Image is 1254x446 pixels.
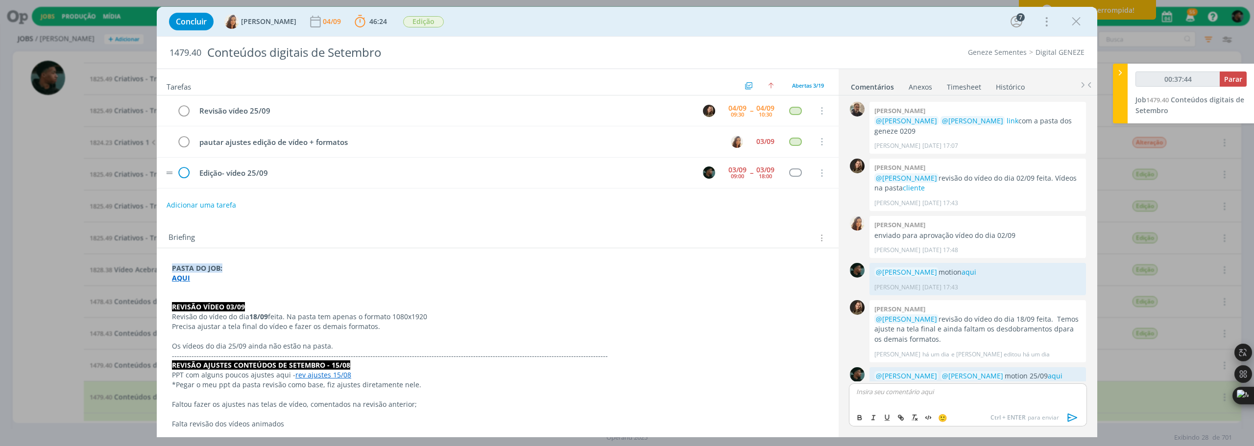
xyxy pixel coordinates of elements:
[874,163,925,172] b: [PERSON_NAME]
[750,169,753,176] span: --
[323,18,343,25] div: 04/09
[850,102,865,117] img: R
[172,419,284,428] span: Falta revisão dos vídeos animados
[946,78,982,92] a: Timesheet
[241,18,296,25] span: [PERSON_NAME]
[922,199,958,208] span: [DATE] 17:43
[1009,14,1024,29] button: 7
[195,136,722,148] div: pautar ajustes edição de vídeo + formatos
[403,16,444,28] button: Edição
[731,112,744,117] div: 09:30
[728,105,747,112] div: 04/09
[1135,95,1244,115] span: Conteúdos digitais de Setembro
[166,171,173,174] img: drag-icon.svg
[876,267,937,277] span: @[PERSON_NAME]
[874,231,1081,240] p: enviado para aprovação vídeo do dia 02/09
[729,134,744,149] button: V
[169,13,214,30] button: Concluir
[703,105,715,117] img: J
[850,263,865,278] img: K
[968,47,1027,57] a: Geneze Sementes
[909,82,932,92] div: Anexos
[701,103,716,118] button: J
[1016,13,1025,22] div: 7
[369,17,387,26] span: 46:24
[850,367,865,382] img: K
[1146,95,1169,104] span: 1479.40
[850,300,865,315] img: J
[922,246,958,255] span: [DATE] 17:48
[172,360,350,370] strong: REVISÃO AJUSTES CONTEÚDOS DE SETEMBRO - 15/08
[756,138,774,145] div: 03/09
[962,267,976,277] a: aqui
[731,173,744,179] div: 09:00
[1036,47,1085,57] a: Digital GENEZE
[990,413,1028,422] span: Ctrl + ENTER
[701,165,716,180] button: K
[874,106,925,115] b: [PERSON_NAME]
[172,370,823,380] p: PPT com alguns poucos ajustes aqui -
[874,141,920,150] p: [PERSON_NAME]
[172,273,190,282] a: AQUI
[951,350,1021,359] span: e [PERSON_NAME] editou
[768,83,774,89] img: arrow-up.svg
[874,305,925,313] b: [PERSON_NAME]
[874,314,1081,344] p: revisão do vídeo do dia 18/09 feita. Temos ajuste na tela final e ainda faltam os desdobramentos ...
[792,82,824,89] span: Abertas 3/19
[172,263,222,273] strong: PASTA DO JOB:
[922,283,958,292] span: [DATE] 17:43
[922,141,958,150] span: [DATE] 17:07
[750,107,753,114] span: --
[942,116,1003,125] span: @[PERSON_NAME]
[874,267,1081,277] p: motion
[172,399,823,409] p: Faltou fazer os ajustes nas telas de vídeo, comentados na revisão anterior;
[167,80,191,92] span: Tarefas
[874,173,1081,193] p: revisão do vídeo do dia 02/09 feita. Vídeos na pasta
[172,351,823,361] p: -------------------------------------------------------------------------------------------------...
[942,371,1003,380] span: @[PERSON_NAME]
[876,314,937,324] span: @[PERSON_NAME]
[922,350,949,359] span: há um dia
[295,370,351,379] a: rev ajustes 15/08
[195,167,694,179] div: Edição- vídeo 25/09
[169,47,201,58] span: 1479.40
[903,183,925,192] a: cliente
[874,246,920,255] p: [PERSON_NAME]
[172,380,823,390] p: *Pegar o meu ppt da pasta revisão como base, fiz ajustes diretamente nele.
[1135,95,1244,115] a: Job1479.40Conteúdos digitais de Setembro
[166,196,237,214] button: Adicionar uma tarefa
[874,220,925,229] b: [PERSON_NAME]
[759,112,772,117] div: 10:30
[1007,116,1018,125] a: link
[731,136,743,148] img: V
[874,371,1081,381] p: motion 25/09
[352,14,389,29] button: 46:24
[1224,74,1242,84] span: Parar
[195,105,694,117] div: Revisão vídeo 25/09
[176,18,207,25] span: Concluir
[169,232,195,244] span: Briefing
[938,413,947,423] span: 🙂
[172,341,823,351] p: Os vídeos do dia 25/09 ainda não estão na pasta.
[249,312,268,321] strong: 18/09
[756,166,774,173] div: 03/09
[850,78,894,92] a: Comentários
[876,371,937,380] span: @[PERSON_NAME]
[876,116,937,125] span: @[PERSON_NAME]
[403,16,444,27] span: Edição
[172,322,823,331] p: Precisa ajustar a tela final do vídeo e fazer os demais formatos.
[172,302,245,311] strong: REVISÃO VÍDEO 03/09
[874,116,1081,136] p: com a pasta dos geneze 0209
[874,199,920,208] p: [PERSON_NAME]
[1220,71,1247,87] button: Parar
[874,283,920,292] p: [PERSON_NAME]
[759,173,772,179] div: 18:00
[703,166,715,179] img: K
[995,78,1025,92] a: Histórico
[756,105,774,112] div: 04/09
[1023,350,1050,359] span: há um dia
[876,173,937,183] span: @[PERSON_NAME]
[203,41,699,65] div: Conteúdos digitais de Setembro
[728,166,747,173] div: 03/09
